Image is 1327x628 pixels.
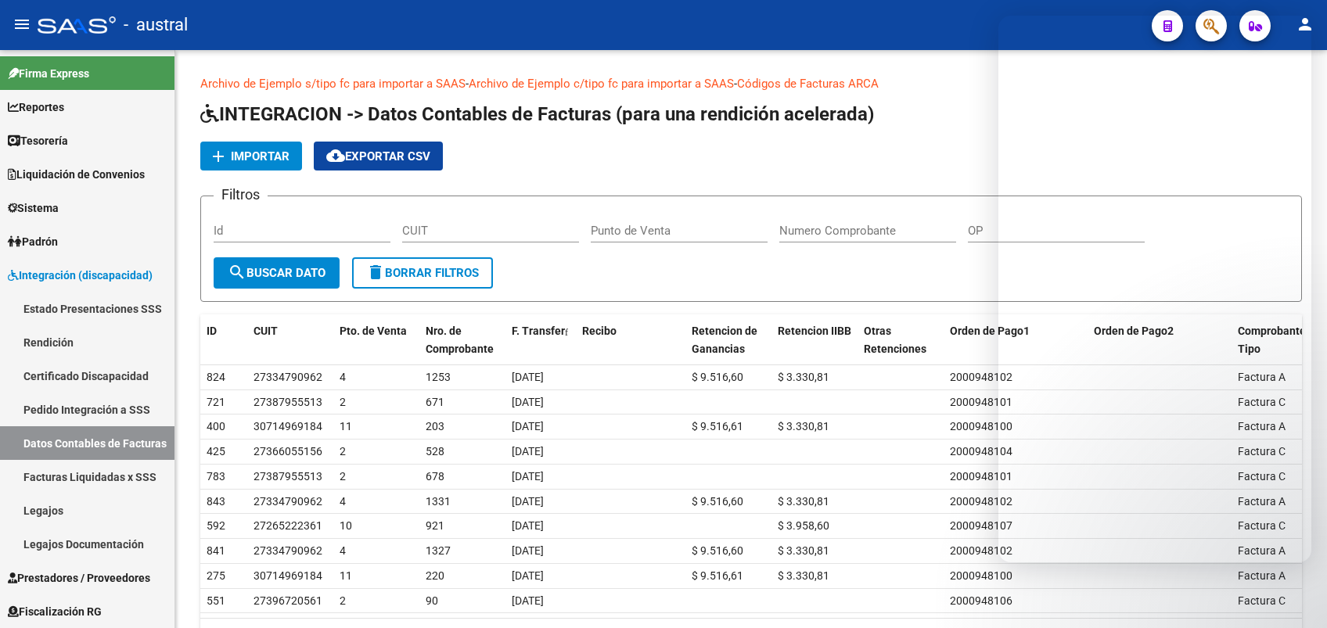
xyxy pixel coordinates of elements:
[8,132,68,149] span: Tesorería
[692,544,743,557] span: $ 9.516,60
[340,325,407,337] span: Pto. de Venta
[737,77,879,91] a: Códigos de Facturas ARCA
[512,420,544,432] span: [DATE]
[254,594,322,607] span: 27396720561
[214,257,340,289] button: Buscar Dato
[340,569,352,582] span: 11
[512,594,544,607] span: [DATE]
[8,99,64,116] span: Reportes
[340,445,346,458] span: 2
[200,142,302,170] button: Importar
[858,314,944,366] datatable-header-cell: Otras Retenciones
[254,325,278,337] span: CUIT
[512,396,544,408] span: [DATE]
[124,8,188,42] span: - austral
[8,199,59,217] span: Sistema
[426,519,444,532] span: 921
[207,396,225,408] span: 721
[247,314,333,366] datatable-header-cell: CUIT
[692,495,743,508] span: $ 9.516,60
[326,146,345,165] mat-icon: cloud_download
[314,142,443,170] button: Exportar CSV
[512,495,544,508] span: [DATE]
[426,396,444,408] span: 671
[8,603,102,620] span: Fiscalización RG
[254,371,322,383] span: 27334790962
[326,149,430,163] span: Exportar CSV
[366,263,385,282] mat-icon: delete
[778,544,829,557] span: $ 3.330,81
[207,445,225,458] span: 425
[254,445,322,458] span: 27366055156
[950,544,1012,557] span: 2000948102
[340,544,346,557] span: 4
[254,569,322,582] span: 30714969184
[340,371,346,383] span: 4
[944,314,1088,366] datatable-header-cell: Orden de Pago1
[512,544,544,557] span: [DATE]
[582,325,617,337] span: Recibo
[778,371,829,383] span: $ 3.330,81
[13,15,31,34] mat-icon: menu
[426,470,444,483] span: 678
[512,325,565,337] span: F. Transfer
[512,445,544,458] span: [DATE]
[864,325,926,355] span: Otras Retenciones
[231,149,289,163] span: Importar
[254,470,322,483] span: 27387955513
[469,77,734,91] a: Archivo de Ejemplo c/tipo fc para importar a SAAS
[950,445,1012,458] span: 2000948104
[228,266,325,280] span: Buscar Dato
[950,519,1012,532] span: 2000948107
[576,314,685,366] datatable-header-cell: Recibo
[426,325,494,355] span: Nro. de Comprobante
[426,544,451,557] span: 1327
[426,495,451,508] span: 1331
[333,314,419,366] datatable-header-cell: Pto. de Venta
[1238,594,1286,607] span: Factura C
[950,396,1012,408] span: 2000948101
[692,420,743,432] span: $ 9.516,61
[950,420,1012,432] span: 2000948100
[340,495,346,508] span: 4
[685,314,771,366] datatable-header-cell: Retencion de Ganancias
[950,495,1012,508] span: 2000948102
[254,495,322,508] span: 27334790962
[352,257,493,289] button: Borrar Filtros
[200,103,874,125] span: INTEGRACION -> Datos Contables de Facturas (para una rendición acelerada)
[1274,575,1311,612] iframe: Intercom live chat
[950,371,1012,383] span: 2000948102
[340,420,352,432] span: 11
[209,147,228,166] mat-icon: add
[340,594,346,607] span: 2
[340,396,346,408] span: 2
[340,470,346,483] span: 2
[950,325,1030,337] span: Orden de Pago1
[512,470,544,483] span: [DATE]
[207,470,225,483] span: 783
[254,396,322,408] span: 27387955513
[419,314,505,366] datatable-header-cell: Nro. de Comprobante
[207,420,225,432] span: 400
[254,420,322,432] span: 30714969184
[505,314,576,366] datatable-header-cell: F. Transfer
[8,166,145,183] span: Liquidación de Convenios
[692,371,743,383] span: $ 9.516,60
[778,495,829,508] span: $ 3.330,81
[950,569,1012,582] span: 2000948100
[778,569,829,582] span: $ 3.330,81
[207,544,225,557] span: 841
[778,519,829,532] span: $ 3.958,60
[426,594,438,607] span: 90
[8,267,153,284] span: Integración (discapacidad)
[426,420,444,432] span: 203
[207,495,225,508] span: 843
[8,569,150,587] span: Prestadores / Proveedores
[207,569,225,582] span: 275
[340,519,352,532] span: 10
[771,314,858,366] datatable-header-cell: Retencion IIBB
[692,569,743,582] span: $ 9.516,61
[778,420,829,432] span: $ 3.330,81
[692,325,757,355] span: Retencion de Ganancias
[200,75,1302,92] p: - -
